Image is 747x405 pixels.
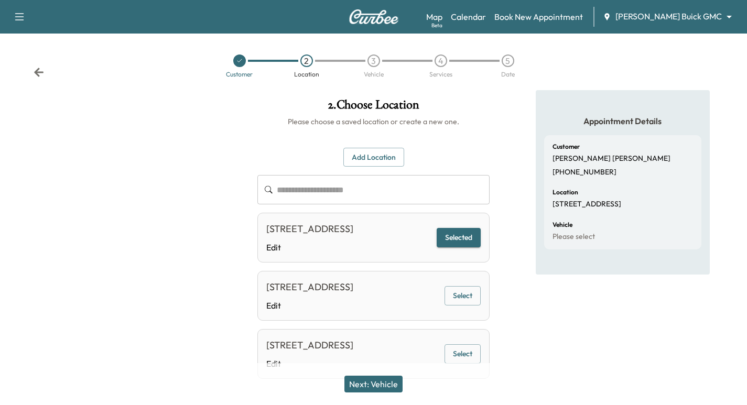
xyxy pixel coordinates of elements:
div: Date [501,71,515,78]
div: Location [294,71,319,78]
a: Edit [266,299,353,312]
a: Book New Appointment [494,10,583,23]
div: Back [34,67,44,78]
p: Please select [553,232,595,242]
h6: Please choose a saved location or create a new one. [257,116,490,127]
p: [STREET_ADDRESS] [553,200,621,209]
div: Services [429,71,452,78]
button: Selected [437,228,481,247]
a: Edit [266,357,353,370]
div: [STREET_ADDRESS] [266,280,353,294]
h6: Vehicle [553,222,572,228]
div: [STREET_ADDRESS] [266,338,353,353]
h5: Appointment Details [544,115,701,127]
button: Select [445,344,481,364]
a: Edit [266,241,353,254]
div: 3 [367,54,380,67]
span: [PERSON_NAME] Buick GMC [615,10,722,23]
a: Calendar [451,10,486,23]
div: 2 [300,54,313,67]
button: Add Location [343,148,404,167]
div: 5 [502,54,514,67]
button: Select [445,286,481,305]
div: Vehicle [364,71,384,78]
button: Next: Vehicle [344,376,403,392]
h6: Customer [553,144,580,150]
p: [PHONE_NUMBER] [553,168,616,177]
h6: Location [553,189,578,195]
div: [STREET_ADDRESS] [266,222,353,236]
div: 4 [435,54,447,67]
div: Customer [226,71,253,78]
div: Beta [431,21,442,29]
p: [PERSON_NAME] [PERSON_NAME] [553,154,670,163]
h1: 2 . Choose Location [257,98,490,116]
img: Curbee Logo [349,9,399,24]
a: MapBeta [426,10,442,23]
